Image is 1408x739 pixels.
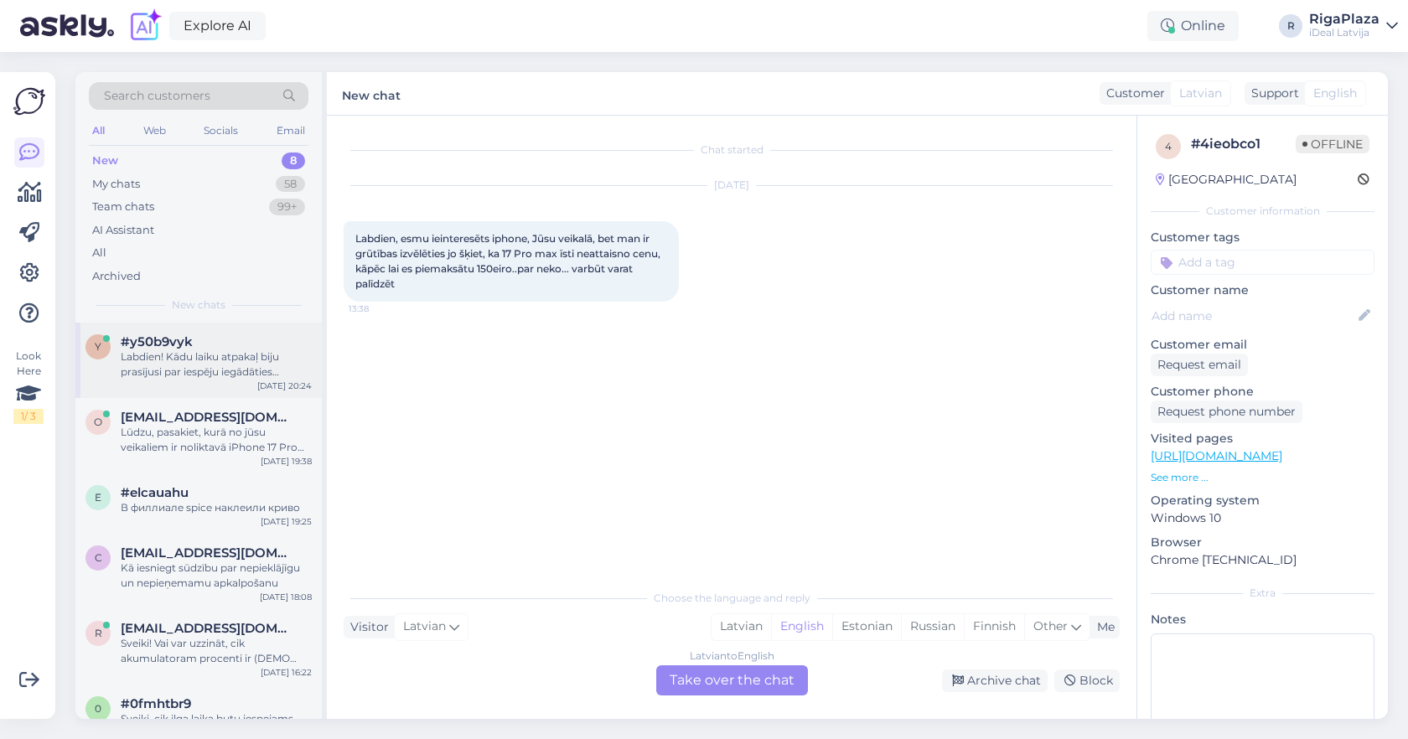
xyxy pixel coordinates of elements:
[690,649,774,664] div: Latvian to English
[257,380,312,392] div: [DATE] 20:24
[276,176,305,193] div: 58
[1151,229,1374,246] p: Customer tags
[95,551,102,564] span: c
[13,85,45,117] img: Askly Logo
[121,561,312,591] div: Kā iesniegt sūdzību par nepieklājīgu un nepieņemamu apkalpošanu
[1191,134,1296,154] div: # 4ieobco1
[169,12,266,40] a: Explore AI
[121,621,295,636] span: ricardskizlo@gmail.com
[1151,448,1282,463] a: [URL][DOMAIN_NAME]
[261,455,312,468] div: [DATE] 19:38
[121,425,312,455] div: Lūdzu, pasakiet, kurā no jūsu veikaliem ir noliktavā iPhone 17 Pro (uzreiz iegādei)?
[1165,140,1172,152] span: 4
[1151,586,1374,601] div: Extra
[92,199,154,215] div: Team chats
[13,409,44,424] div: 1 / 3
[771,614,832,639] div: English
[261,515,312,528] div: [DATE] 19:25
[1151,354,1248,376] div: Request email
[1156,171,1297,189] div: [GEOGRAPHIC_DATA]
[1309,13,1398,39] a: RigaPlazaiDeal Latvija
[344,142,1120,158] div: Chat started
[121,545,295,561] span: cipsuks@gmail.com
[964,614,1024,639] div: Finnish
[1151,470,1374,485] p: See more ...
[344,178,1120,193] div: [DATE]
[121,410,295,425] span: otoberzins6@gmail.com
[1151,383,1374,401] p: Customer phone
[1151,492,1374,509] p: Operating system
[1245,85,1299,102] div: Support
[1147,11,1239,41] div: Online
[92,152,118,169] div: New
[355,232,663,290] span: Labdien, esmu ieinteresēts iphone, Jūsu veikalā, bet man ir grūtības izvēlēties jo šķiet, ka 17 P...
[1309,13,1380,26] div: RigaPlaza
[95,627,102,639] span: r
[712,614,771,639] div: Latvian
[942,669,1048,692] div: Archive chat
[1151,204,1374,219] div: Customer information
[121,696,191,711] span: #0fmhtbr9
[344,618,389,636] div: Visitor
[121,500,312,515] div: В филлиале spice наклеили криво
[1309,26,1380,39] div: iDeal Latvija
[901,614,964,639] div: Russian
[1151,534,1374,551] p: Browser
[92,176,140,193] div: My chats
[92,245,106,261] div: All
[261,666,312,679] div: [DATE] 16:22
[121,636,312,666] div: Sveiki! Vai var uzzināt, cik akumulatoram procenti ir (DEMO iPhone 15 Pro 128GB Blue Titanium DEMO)?
[1151,401,1302,423] div: Request phone number
[104,87,210,105] span: Search customers
[1151,282,1374,299] p: Customer name
[1151,336,1374,354] p: Customer email
[349,302,412,315] span: 13:38
[95,340,101,353] span: y
[1054,669,1120,692] div: Block
[1100,85,1165,102] div: Customer
[1296,135,1369,153] span: Offline
[92,268,141,285] div: Archived
[403,618,446,636] span: Latvian
[832,614,901,639] div: Estonian
[200,120,241,142] div: Socials
[1033,618,1068,633] span: Other
[121,485,189,500] span: #elcauahu
[1151,611,1374,628] p: Notes
[1090,618,1115,636] div: Me
[260,591,312,603] div: [DATE] 18:08
[1151,509,1374,527] p: Windows 10
[273,120,308,142] div: Email
[95,702,101,715] span: 0
[127,8,163,44] img: explore-ai
[13,349,44,424] div: Look Here
[94,416,102,428] span: o
[92,222,154,239] div: AI Assistant
[656,665,808,695] div: Take over the chat
[1313,85,1357,102] span: English
[95,491,101,504] span: e
[1151,430,1374,447] p: Visited pages
[269,199,305,215] div: 99+
[1152,307,1355,325] input: Add name
[1151,551,1374,569] p: Chrome [TECHNICAL_ID]
[1179,85,1222,102] span: Latvian
[1151,250,1374,275] input: Add a tag
[342,82,401,105] label: New chat
[282,152,305,169] div: 8
[172,297,225,313] span: New chats
[344,591,1120,606] div: Choose the language and reply
[121,334,193,349] span: #y50b9vyk
[121,349,312,380] div: Labdien! Kādu laiku atpakaļ biju prasījusi par iespēju iegādāties Iphone17pro ar pirmo iemaksu un...
[140,120,169,142] div: Web
[89,120,108,142] div: All
[1279,14,1302,38] div: R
